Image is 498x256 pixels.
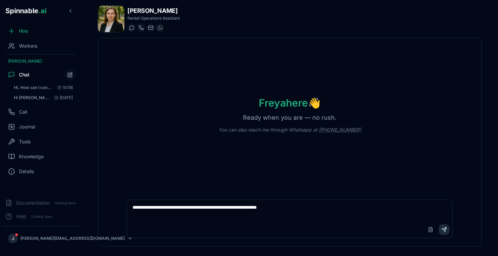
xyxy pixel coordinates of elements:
span: wave [308,97,320,109]
span: Workers [19,43,37,49]
button: Open conversation: Hi, How can I contact you on whats app [11,83,76,92]
button: Start a chat with Freya Costa [127,24,136,32]
span: J [12,236,14,241]
span: Journal [19,123,35,130]
button: Start new chat [64,69,76,80]
span: Tools [19,138,30,145]
span: Help [16,213,26,220]
h1: [PERSON_NAME] [127,6,180,16]
button: Send email to freya.costa@getspinnable.ai [146,24,154,32]
div: [PERSON_NAME] [3,56,79,67]
span: Coming Soon [53,200,78,206]
p: [PERSON_NAME][EMAIL_ADDRESS][DOMAIN_NAME] [20,236,125,241]
span: Coming Soon [29,213,55,220]
a: [PHONE_NUMBER] [319,127,361,133]
img: WhatsApp [158,25,163,30]
p: Rental Operations Assistant [127,16,180,21]
button: Open conversation: Hi Freya, I need someone to reply to comments we receive on booking.com and ai... [11,93,76,102]
span: Call [19,109,27,115]
span: Spinnable [5,7,46,15]
h1: Freya here [248,97,331,109]
span: Knowledge [19,153,44,160]
img: Freya Costa [98,6,124,32]
button: J[PERSON_NAME][EMAIL_ADDRESS][DOMAIN_NAME] [5,232,76,245]
span: Details [19,168,34,175]
span: [DATE] [51,95,73,100]
span: .ai [38,7,46,15]
button: Start a call with Freya Costa [137,24,145,32]
span: Hi, How can I contact you on whats app: Hi there! Unfortunately, I don't have a WhatsApp number s... [14,85,52,90]
span: Hi Freya, I need someone to reply to comments we receive on booking.com and airbnb: Hi! I'd be ha... [14,95,51,100]
button: WhatsApp [156,24,164,32]
p: You can also reach me through Whatsapp at [208,126,372,133]
span: Chat [19,71,29,78]
span: 10:56 [55,85,73,90]
span: Hire [19,28,28,34]
p: Ready when you are — no rush. [232,113,347,122]
span: Documentation [16,200,50,206]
